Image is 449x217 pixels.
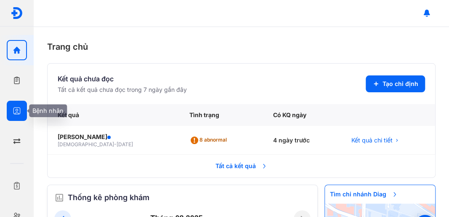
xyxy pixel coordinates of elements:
[117,141,133,147] span: [DATE]
[383,80,418,88] span: Tạo chỉ định
[58,141,114,147] span: [DEMOGRAPHIC_DATA]
[263,104,341,126] div: Có KQ ngày
[11,7,23,19] img: logo
[58,74,187,84] div: Kết quả chưa đọc
[263,126,341,155] div: 4 ngày trước
[47,40,436,53] div: Trang chủ
[48,104,179,126] div: Kết quả
[210,157,273,175] span: Tất cả kết quả
[58,133,169,141] div: [PERSON_NAME]
[366,75,425,92] button: Tạo chỉ định
[189,134,230,147] div: 8 abnormal
[68,192,149,204] span: Thống kê phòng khám
[351,136,393,145] span: Kết quả chi tiết
[58,86,187,94] div: Tất cả kết quả chưa đọc trong 7 ngày gần đây
[114,141,117,147] span: -
[325,185,403,204] span: Tìm chi nhánh Diag
[179,104,263,126] div: Tình trạng
[54,193,64,203] img: order.5a6da16c.svg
